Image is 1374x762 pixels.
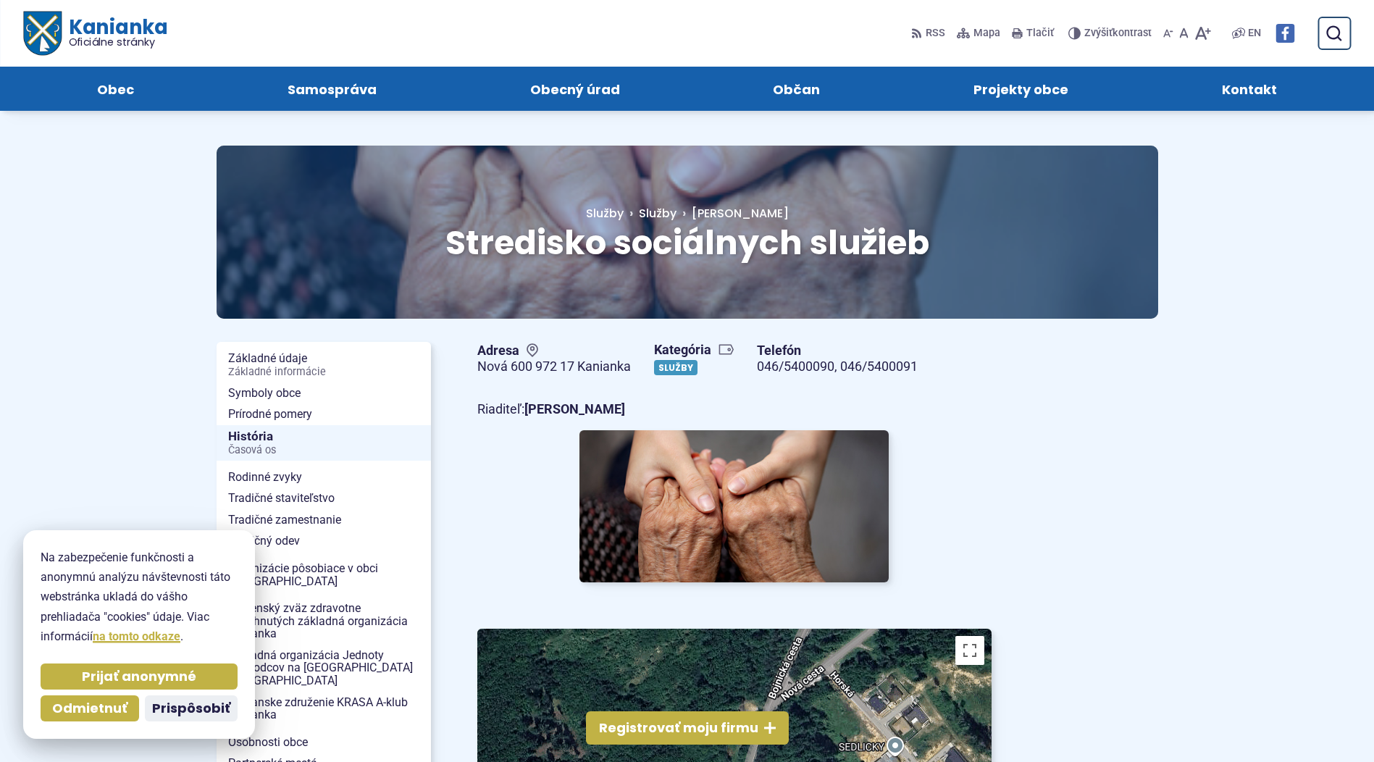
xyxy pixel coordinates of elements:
button: Prispôsobiť [145,695,238,721]
span: Kanianka [61,17,167,48]
span: Organizácie pôsobiace v obci [GEOGRAPHIC_DATA] [228,558,419,592]
span: Zvýšiť [1084,27,1113,39]
button: Zvýšiťkontrast [1068,18,1155,49]
a: Tradičné staviteľstvo [217,487,431,509]
img: Prejsť na Facebook stránku [1275,24,1294,43]
span: RSS [926,25,945,42]
button: Prijať anonymné [41,663,238,690]
a: [PERSON_NAME] [676,205,789,222]
span: Stredisko sociálnych služieb [445,219,929,266]
span: Symboly obce [228,382,419,404]
span: Tradičný odev [228,530,419,552]
span: Prírodné pomery [228,403,419,425]
span: Prijať anonymné [82,669,196,685]
button: Tlačiť [1009,18,1057,49]
a: Tradičný odev [217,530,431,552]
p: Riaditeľ: [477,398,992,421]
a: Služby [586,205,639,222]
button: Odmietnuť [41,695,139,721]
span: Telefón [757,343,918,359]
a: Základné údajeZákladné informácie [217,348,431,382]
p: Na zabezpečenie funkčnosti a anonymnú analýzu návštevnosti táto webstránka ukladá do vášho prehli... [41,548,238,646]
a: Osobnosti obce [217,732,431,753]
a: na tomto odkaze [93,629,180,643]
span: Časová os [228,445,419,456]
a: Organizácie pôsobiace v obci [GEOGRAPHIC_DATA] [217,558,431,592]
a: Logo Kanianka, prejsť na domovskú stránku. [23,12,167,56]
span: Služby [586,205,624,222]
a: Tradičné zamestnanie [217,509,431,531]
span: Slovenský zväz zdravotne postihnutých základná organizácia Kanianka [228,598,419,645]
a: 046/5400090, 046/5400091 [757,359,918,374]
button: Registrovať moju firmu [586,711,789,745]
a: Mapa [954,18,1003,49]
span: Obecný úrad [530,67,620,111]
strong: [PERSON_NAME] [524,401,625,416]
span: Mapa [973,25,1000,42]
span: Kategória [654,342,734,359]
a: Symboly obce [217,382,431,404]
a: HistóriaČasová os [217,425,431,461]
span: Samospráva [288,67,377,111]
button: Zväčšiť veľkosť písma [1191,18,1214,49]
a: Kontakt [1160,67,1339,111]
span: EN [1248,25,1261,42]
span: Odmietnuť [52,700,127,717]
span: [PERSON_NAME] [692,205,789,222]
a: Občan [711,67,883,111]
a: Samospráva [225,67,439,111]
a: Obec [35,67,196,111]
a: EN [1245,25,1264,42]
a: Rodinné zvyky [217,466,431,488]
a: Základná organizácia Jednoty dôchodcov na [GEOGRAPHIC_DATA] [GEOGRAPHIC_DATA] [217,645,431,692]
a: Projekty obce [911,67,1131,111]
img: Prejsť na domovskú stránku [23,12,61,56]
span: Občan [773,67,820,111]
span: Projekty obce [973,67,1068,111]
span: Tradičné zamestnanie [228,509,419,531]
span: kontrast [1084,28,1152,40]
button: Nastaviť pôvodnú veľkosť písma [1176,18,1191,49]
span: Rodinné zvyky [228,466,419,488]
button: Prepnúť zobrazenie na celú obrazovku [955,636,984,665]
img: Foto služby [579,430,889,582]
a: Služby [639,205,676,222]
span: Osobnosti obce [228,732,419,753]
span: Oficiálne stránky [68,37,167,47]
span: Registrovať moju firmu [599,720,758,737]
a: RSS [911,18,948,49]
span: Základné informácie [228,367,419,378]
a: Občianske združenie KRASA A-klub Kanianka [217,692,431,726]
span: Základná organizácia Jednoty dôchodcov na [GEOGRAPHIC_DATA] [GEOGRAPHIC_DATA] [228,645,419,692]
span: Občianske združenie KRASA A-klub Kanianka [228,692,419,726]
span: Kontakt [1222,67,1277,111]
span: Prispôsobiť [152,700,230,717]
a: Obecný úrad [468,67,682,111]
a: Služby [654,360,698,375]
a: Prírodné pomery [217,403,431,425]
span: Adresa [477,343,631,359]
button: Zmenšiť veľkosť písma [1160,18,1176,49]
span: Tradičné staviteľstvo [228,487,419,509]
a: Slovenský zväz zdravotne postihnutých základná organizácia Kanianka [217,598,431,645]
span: Obec [97,67,134,111]
figcaption: Nová 600 972 17 Kanianka [477,359,631,375]
span: História [228,425,419,461]
span: Tlačiť [1026,28,1054,40]
span: Základné údaje [228,348,419,382]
